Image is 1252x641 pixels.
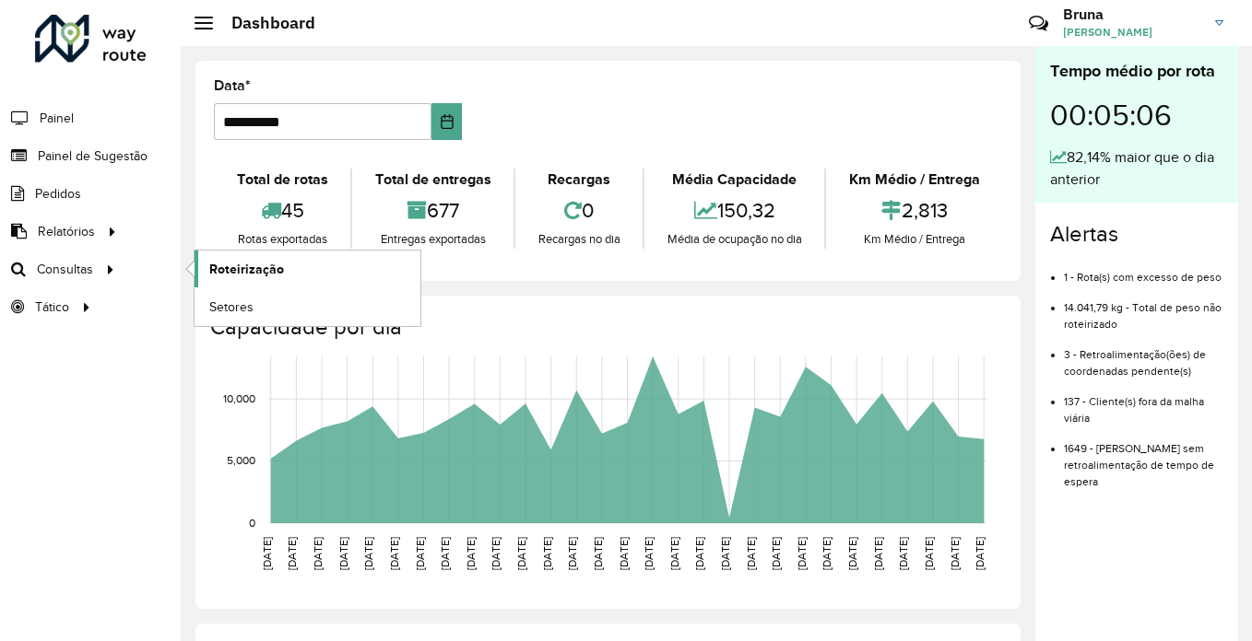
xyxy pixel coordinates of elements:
span: Painel de Sugestão [38,146,148,166]
text: [DATE] [846,537,858,570]
text: [DATE] [770,537,782,570]
div: Km Médio / Entrega [831,169,998,191]
div: 677 [357,191,509,230]
li: 1649 - [PERSON_NAME] sem retroalimentação de tempo de espera [1064,426,1223,490]
text: [DATE] [693,537,705,570]
span: Roteirização [209,260,284,279]
label: Data [214,75,251,97]
text: [DATE] [949,537,961,570]
span: Pedidos [35,184,81,204]
text: [DATE] [872,537,884,570]
text: [DATE] [719,537,731,570]
h3: Bruna [1063,6,1201,23]
text: [DATE] [490,537,502,570]
a: Contato Rápido [1019,4,1058,43]
text: [DATE] [745,537,757,570]
div: Tempo médio por rota [1050,59,1223,84]
div: 00:05:06 [1050,84,1223,146]
text: [DATE] [388,537,400,570]
a: Setores [195,288,420,325]
div: Total de entregas [357,169,509,191]
span: Painel [40,109,74,128]
div: 150,32 [649,191,820,230]
div: 82,14% maior que o dia anterior [1050,146,1223,191]
li: 14.041,79 kg - Total de peso não roteirizado [1064,286,1223,332]
div: 2,813 [831,191,998,230]
h4: Alertas [1050,221,1223,248]
text: [DATE] [286,537,298,570]
span: Tático [35,297,69,317]
span: Consultas [37,260,93,279]
span: Setores [209,297,254,317]
text: [DATE] [821,537,833,570]
text: [DATE] [362,537,374,570]
text: [DATE] [312,537,324,570]
text: [DATE] [643,537,655,570]
div: Média de ocupação no dia [649,230,820,249]
h4: Capacidade por dia [210,314,1002,341]
li: 1 - Rota(s) com excesso de peso [1064,255,1223,286]
text: 0 [249,517,255,529]
text: [DATE] [796,537,808,570]
div: 45 [219,191,346,230]
div: Média Capacidade [649,169,820,191]
div: Km Médio / Entrega [831,230,998,249]
text: [DATE] [515,537,527,570]
div: Entregas exportadas [357,230,509,249]
span: Relatórios [38,222,95,241]
text: [DATE] [541,537,553,570]
text: [DATE] [618,537,630,570]
text: [DATE] [566,537,578,570]
text: [DATE] [974,537,986,570]
text: [DATE] [592,537,604,570]
span: [PERSON_NAME] [1063,24,1201,41]
text: [DATE] [414,537,426,570]
text: [DATE] [261,537,273,570]
text: [DATE] [897,537,909,570]
li: 3 - Retroalimentação(ões) de coordenadas pendente(s) [1064,332,1223,379]
text: [DATE] [439,537,451,570]
text: [DATE] [923,537,935,570]
text: [DATE] [465,537,477,570]
div: Recargas [520,169,638,191]
button: Choose Date [431,103,462,140]
h2: Dashboard [213,13,315,33]
li: 137 - Cliente(s) fora da malha viária [1064,379,1223,426]
div: Total de rotas [219,169,346,191]
div: Rotas exportadas [219,230,346,249]
a: Roteirização [195,251,420,287]
text: [DATE] [337,537,349,570]
text: 10,000 [223,392,255,404]
text: 5,000 [227,455,255,467]
div: 0 [520,191,638,230]
div: Recargas no dia [520,230,638,249]
text: [DATE] [668,537,680,570]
